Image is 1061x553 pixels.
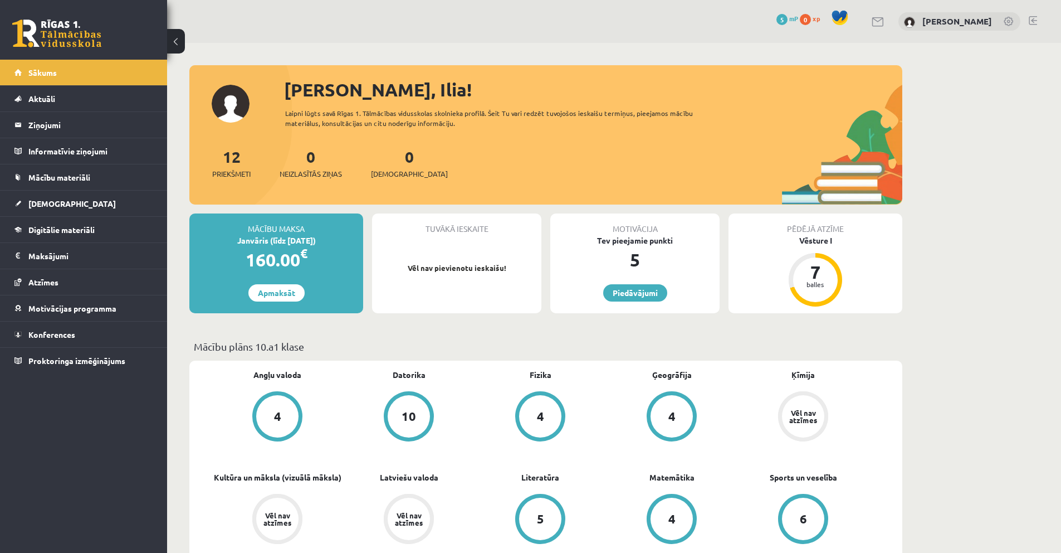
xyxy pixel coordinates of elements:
legend: Ziņojumi [28,112,153,138]
a: 0[DEMOGRAPHIC_DATA] [371,147,448,180]
div: Janvāris (līdz [DATE]) [189,235,363,246]
span: Atzīmes [28,277,58,287]
span: Aktuāli [28,94,55,104]
div: Tev pieejamie punkti [550,235,720,246]
a: 6 [737,494,869,546]
a: Vēl nav atzīmes [212,494,343,546]
a: Ziņojumi [14,112,153,138]
a: 12Priekšmeti [212,147,251,180]
a: Sākums [14,60,153,85]
a: Proktoringa izmēģinājums [14,348,153,373]
a: 0 xp [800,14,825,23]
p: Mācību plāns 10.a1 klase [194,339,898,354]
a: Ķīmija [791,369,815,381]
a: 5 [475,494,606,546]
legend: Informatīvie ziņojumi [28,138,153,164]
span: Priekšmeti [212,168,251,180]
p: Vēl nav pievienotu ieskaišu! [378,263,536,274]
a: Piedāvājumi [603,284,667,302]
a: Ģeogrāfija [652,369,692,381]
div: 160.00 [189,246,363,273]
div: 6 [800,513,807,525]
a: Datorika [393,369,426,381]
div: Vēl nav atzīmes [262,512,293,526]
a: Konferences [14,322,153,347]
div: Vēsture I [728,235,902,246]
div: Vēl nav atzīmes [788,409,819,424]
a: Matemātika [649,472,695,483]
a: Aktuāli [14,86,153,111]
div: 4 [274,410,281,423]
a: Vēl nav atzīmes [737,391,869,444]
span: Motivācijas programma [28,303,116,313]
div: Pēdējā atzīme [728,214,902,235]
legend: Maksājumi [28,243,153,269]
a: Kultūra un māksla (vizuālā māksla) [214,472,341,483]
a: Apmaksāt [248,284,305,302]
span: 0 [800,14,811,25]
span: Sākums [28,67,57,77]
div: 10 [402,410,416,423]
a: Literatūra [521,472,559,483]
div: 4 [537,410,544,423]
div: 5 [537,513,544,525]
span: Proktoringa izmēģinājums [28,356,125,366]
a: Sports un veselība [770,472,837,483]
a: Vēl nav atzīmes [343,494,475,546]
div: Tuvākā ieskaite [372,214,541,235]
span: Digitālie materiāli [28,225,95,235]
div: Motivācija [550,214,720,235]
a: [DEMOGRAPHIC_DATA] [14,191,153,216]
div: [PERSON_NAME], Ilia! [284,76,902,103]
a: Atzīmes [14,269,153,295]
a: [PERSON_NAME] [922,16,992,27]
a: Angļu valoda [253,369,301,381]
a: Vēsture I 7 balles [728,235,902,308]
a: Mācību materiāli [14,164,153,190]
a: 4 [606,391,737,444]
div: 5 [550,246,720,273]
span: 5 [776,14,788,25]
span: Mācību materiāli [28,172,90,182]
div: balles [799,281,832,288]
div: Laipni lūgts savā Rīgas 1. Tālmācības vidusskolas skolnieka profilā. Šeit Tu vari redzēt tuvojošo... [285,108,713,128]
a: Fizika [530,369,551,381]
a: 10 [343,391,475,444]
a: 4 [606,494,737,546]
a: 5 mP [776,14,798,23]
span: [DEMOGRAPHIC_DATA] [28,198,116,208]
a: 4 [212,391,343,444]
div: Mācību maksa [189,214,363,235]
a: Digitālie materiāli [14,217,153,242]
div: 4 [668,513,676,525]
a: Latviešu valoda [380,472,438,483]
a: 4 [475,391,606,444]
img: Ilia Ganebnyi [904,17,915,28]
a: Motivācijas programma [14,295,153,321]
a: 0Neizlasītās ziņas [280,147,342,180]
div: 4 [668,410,676,423]
span: € [300,245,307,261]
span: Konferences [28,329,75,339]
a: Informatīvie ziņojumi [14,138,153,164]
a: Rīgas 1. Tālmācības vidusskola [12,20,101,47]
span: xp [813,14,820,23]
span: mP [789,14,798,23]
span: [DEMOGRAPHIC_DATA] [371,168,448,180]
a: Maksājumi [14,243,153,269]
div: Vēl nav atzīmes [393,512,424,526]
div: 7 [799,263,832,281]
span: Neizlasītās ziņas [280,168,342,180]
